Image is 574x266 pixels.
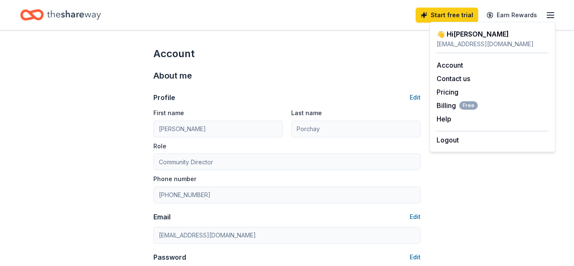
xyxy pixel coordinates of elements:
[416,8,478,23] a: Start free trial
[153,175,196,183] label: Phone number
[410,92,421,103] button: Edit
[153,212,171,222] div: Email
[437,135,459,145] button: Logout
[410,212,421,222] button: Edit
[437,61,463,69] a: Account
[482,8,542,23] a: Earn Rewards
[437,74,470,84] button: Contact us
[153,92,175,103] div: Profile
[437,88,458,96] a: Pricing
[153,142,166,150] label: Role
[410,252,421,262] button: Edit
[437,100,478,111] button: BillingFree
[437,100,478,111] span: Billing
[437,39,548,49] div: [EMAIL_ADDRESS][DOMAIN_NAME]
[153,109,184,117] label: First name
[153,47,421,61] div: Account
[437,29,548,39] div: 👋 Hi [PERSON_NAME]
[291,109,322,117] label: Last name
[459,101,478,110] span: Free
[20,5,101,25] a: Home
[437,114,451,124] button: Help
[153,69,421,82] div: About me
[153,252,186,262] div: Password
